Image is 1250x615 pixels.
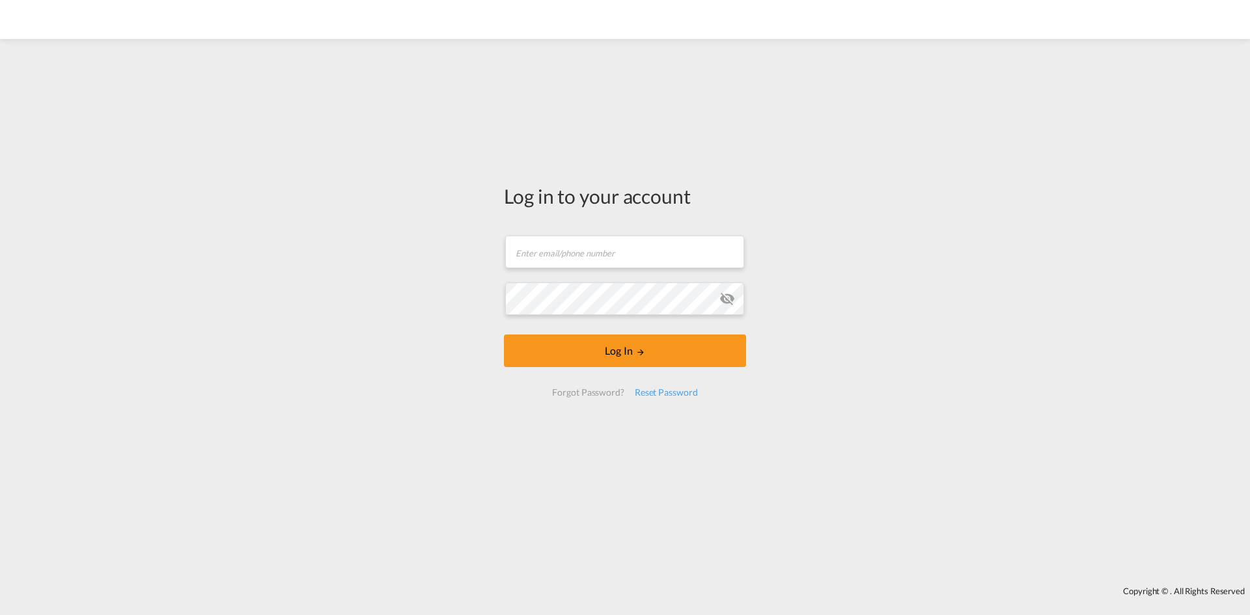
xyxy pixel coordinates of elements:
div: Reset Password [630,381,703,404]
div: Forgot Password? [547,381,629,404]
div: Log in to your account [504,182,746,210]
md-icon: icon-eye-off [719,291,735,307]
button: LOGIN [504,335,746,367]
input: Enter email/phone number [505,236,744,268]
